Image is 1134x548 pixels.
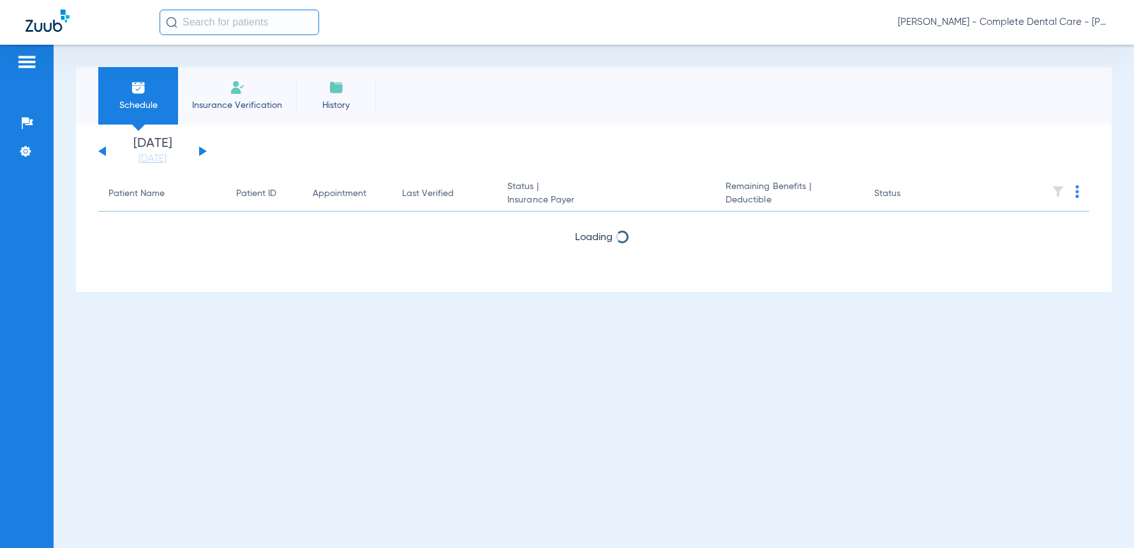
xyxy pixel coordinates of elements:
[402,187,454,201] div: Last Verified
[108,99,168,112] span: Schedule
[1052,185,1064,198] img: filter.svg
[236,187,276,201] div: Patient ID
[497,176,715,212] th: Status |
[402,187,487,201] div: Last Verified
[1075,185,1079,198] img: group-dot-blue.svg
[864,176,950,212] th: Status
[166,17,177,28] img: Search Icon
[329,80,344,95] img: History
[898,16,1108,29] span: [PERSON_NAME] - Complete Dental Care - [PERSON_NAME] [PERSON_NAME], DDS, [GEOGRAPHIC_DATA]
[575,232,613,243] span: Loading
[114,137,191,165] li: [DATE]
[313,187,382,201] div: Appointment
[17,54,37,70] img: hamburger-icon
[726,194,854,207] span: Deductible
[160,10,319,35] input: Search for patients
[313,187,366,201] div: Appointment
[236,187,292,201] div: Patient ID
[131,80,146,95] img: Schedule
[230,80,245,95] img: Manual Insurance Verification
[715,176,864,212] th: Remaining Benefits |
[114,153,191,165] a: [DATE]
[26,10,70,32] img: Zuub Logo
[306,99,366,112] span: History
[108,187,216,201] div: Patient Name
[188,99,287,112] span: Insurance Verification
[108,187,165,201] div: Patient Name
[507,194,705,207] span: Insurance Payer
